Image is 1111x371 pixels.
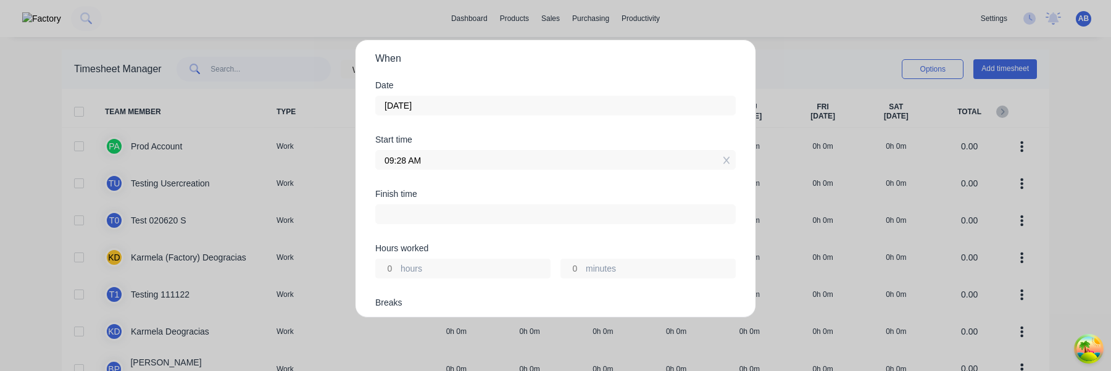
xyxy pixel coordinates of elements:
label: minutes [586,262,735,278]
div: Date [375,81,736,90]
input: 0 [376,259,397,278]
div: Breaks [375,298,736,307]
div: Finish time [375,190,736,198]
button: Open Tanstack query devtools [1076,336,1101,361]
span: When [375,51,736,66]
label: hours [401,262,550,278]
input: 0 [561,259,583,278]
div: Start time [375,135,736,144]
div: Hours worked [375,244,736,252]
